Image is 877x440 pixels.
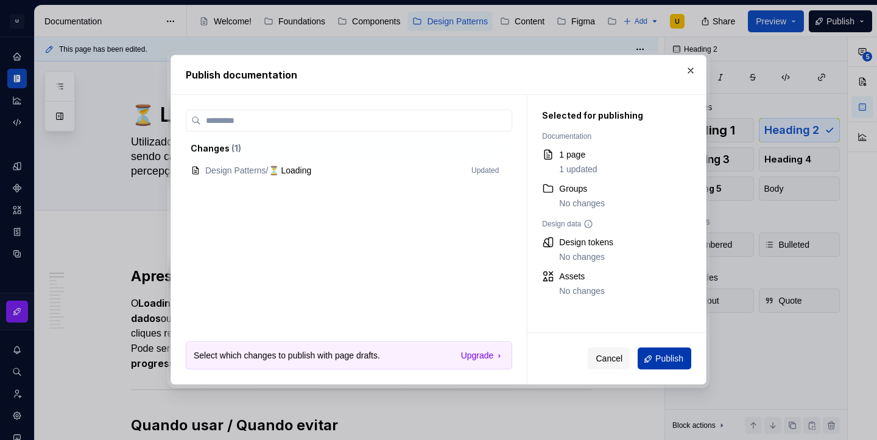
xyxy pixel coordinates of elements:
[191,142,499,155] div: Changes
[194,350,380,362] p: Select which changes to publish with page drafts.
[186,68,691,82] h2: Publish documentation
[559,163,597,175] div: 1 updated
[559,183,605,195] div: Groups
[461,350,505,362] button: Upgrade
[596,353,622,365] span: Cancel
[542,110,685,122] div: Selected for publishing
[559,148,597,161] div: 1 page
[559,197,605,209] div: No changes
[559,270,605,282] div: Assets
[559,251,613,263] div: No changes
[231,143,241,153] span: ( 1 )
[542,131,685,141] div: Documentation
[655,353,683,365] span: Publish
[559,236,613,248] div: Design tokens
[559,285,605,297] div: No changes
[638,348,691,370] button: Publish
[542,219,685,229] div: Design data
[588,348,630,370] button: Cancel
